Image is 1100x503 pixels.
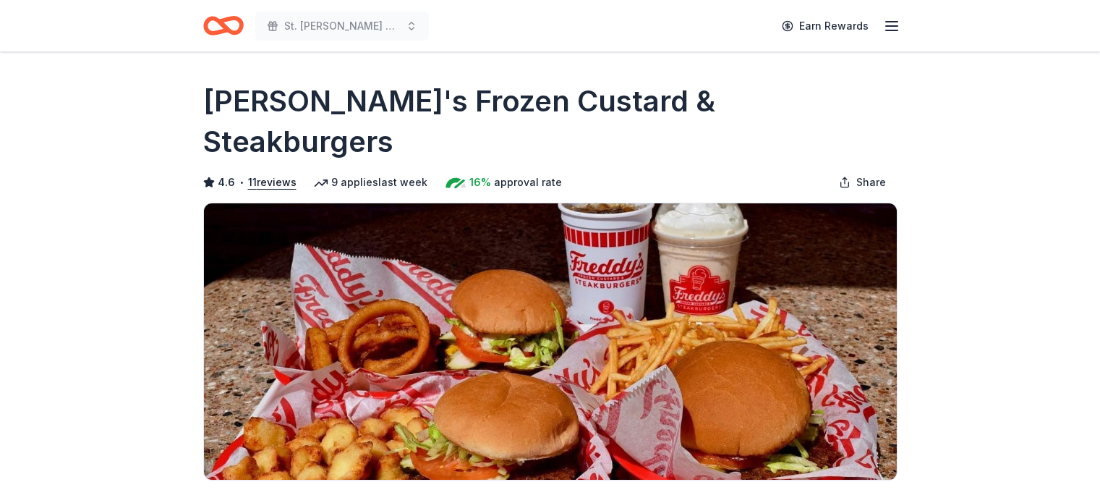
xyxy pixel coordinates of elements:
[239,177,244,188] span: •
[248,174,297,191] button: 11reviews
[203,81,898,162] h1: [PERSON_NAME]'s Frozen Custard & Steakburgers
[203,9,244,43] a: Home
[314,174,427,191] div: 9 applies last week
[204,203,897,480] img: Image for Freddy's Frozen Custard & Steakburgers
[773,13,877,39] a: Earn Rewards
[494,174,562,191] span: approval rate
[218,174,235,191] span: 4.6
[284,17,400,35] span: St. [PERSON_NAME] School Gala: A Night in [GEOGRAPHIC_DATA]
[856,174,886,191] span: Share
[827,168,898,197] button: Share
[255,12,429,41] button: St. [PERSON_NAME] School Gala: A Night in [GEOGRAPHIC_DATA]
[469,174,491,191] span: 16%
